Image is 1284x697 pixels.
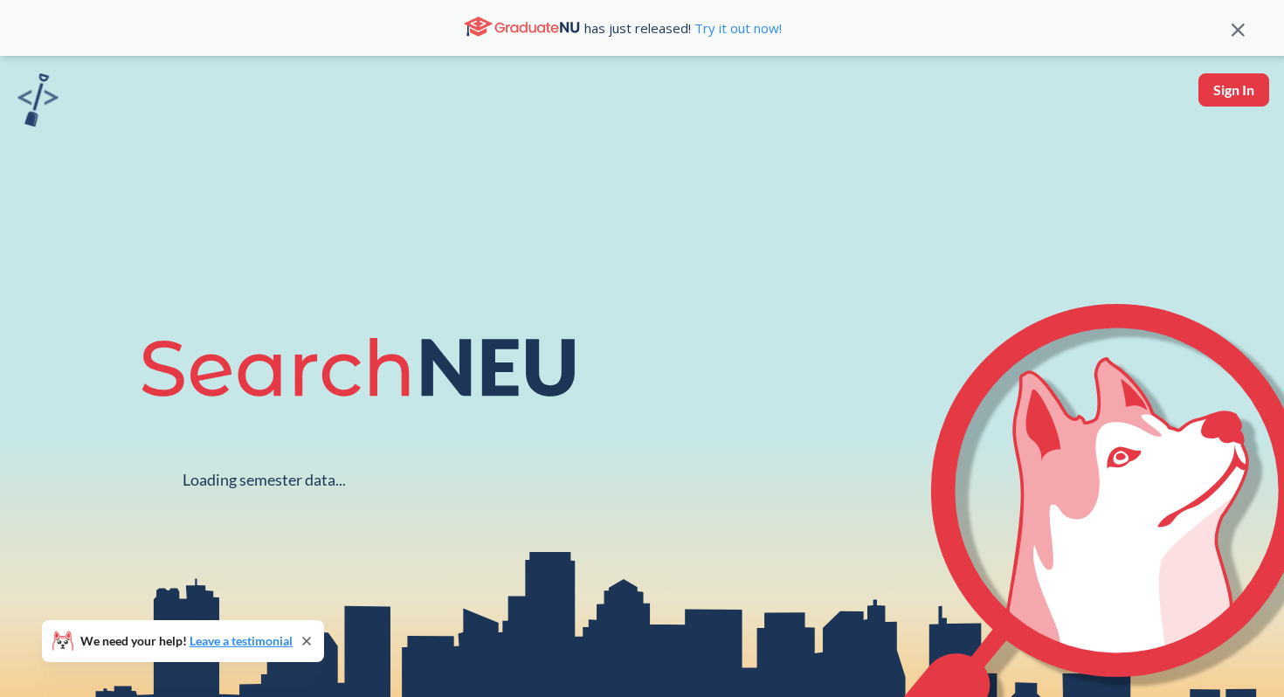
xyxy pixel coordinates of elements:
[190,633,293,648] a: Leave a testimonial
[80,635,293,647] span: We need your help!
[17,73,59,132] a: sandbox logo
[17,73,59,127] img: sandbox logo
[1198,73,1269,107] button: Sign In
[183,470,346,490] div: Loading semester data...
[584,18,782,38] span: has just released!
[691,19,782,37] a: Try it out now!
